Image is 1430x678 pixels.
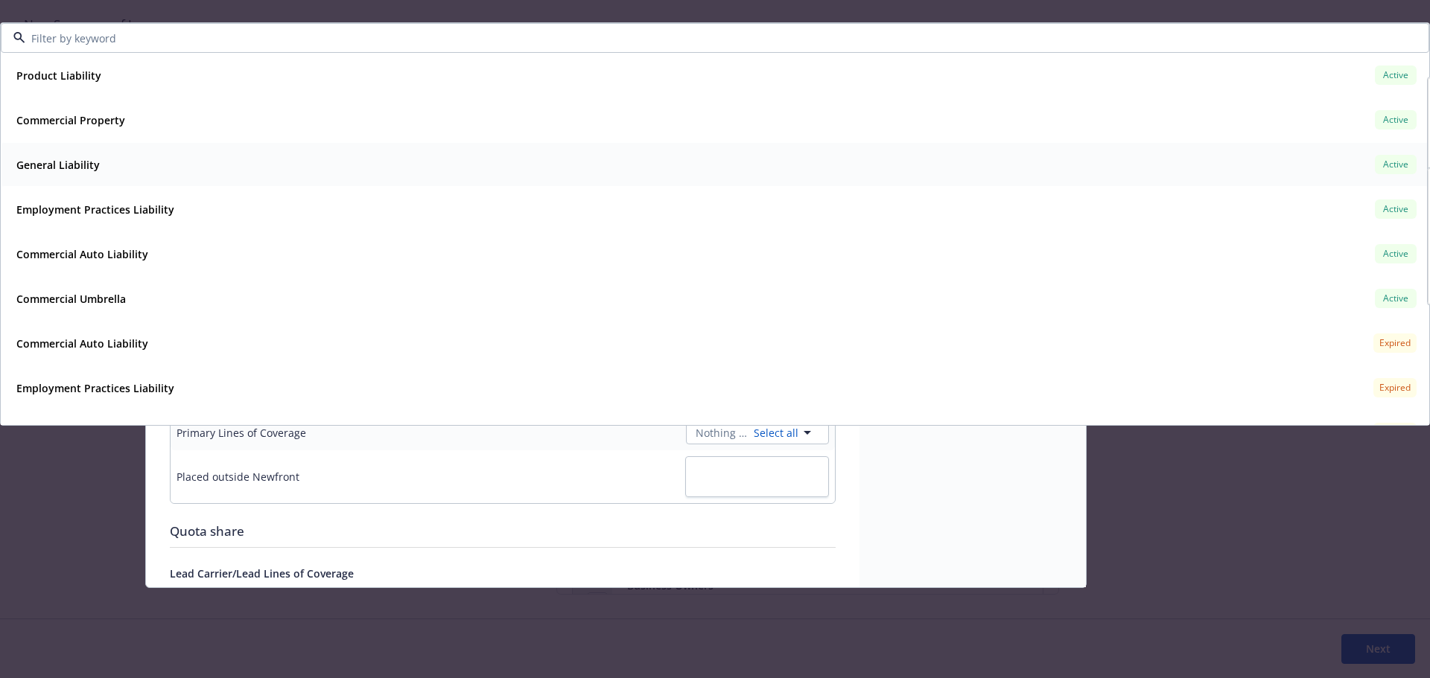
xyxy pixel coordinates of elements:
[686,420,829,444] button: Nothing selectedSelect all
[16,202,174,217] strong: Employment Practices Liability
[177,469,299,484] div: Placed outside Newfront
[170,566,354,581] span: Lead Carrier/Lead Lines of Coverage
[177,425,306,441] div: Primary Lines of Coverage
[16,247,148,261] strong: Commercial Auto Liability
[170,522,836,541] div: Quota share
[16,336,148,351] strong: Commercial Auto Liability
[748,425,798,441] a: Select all
[16,381,174,395] strong: Employment Practices Liability
[696,425,748,441] span: Nothing selected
